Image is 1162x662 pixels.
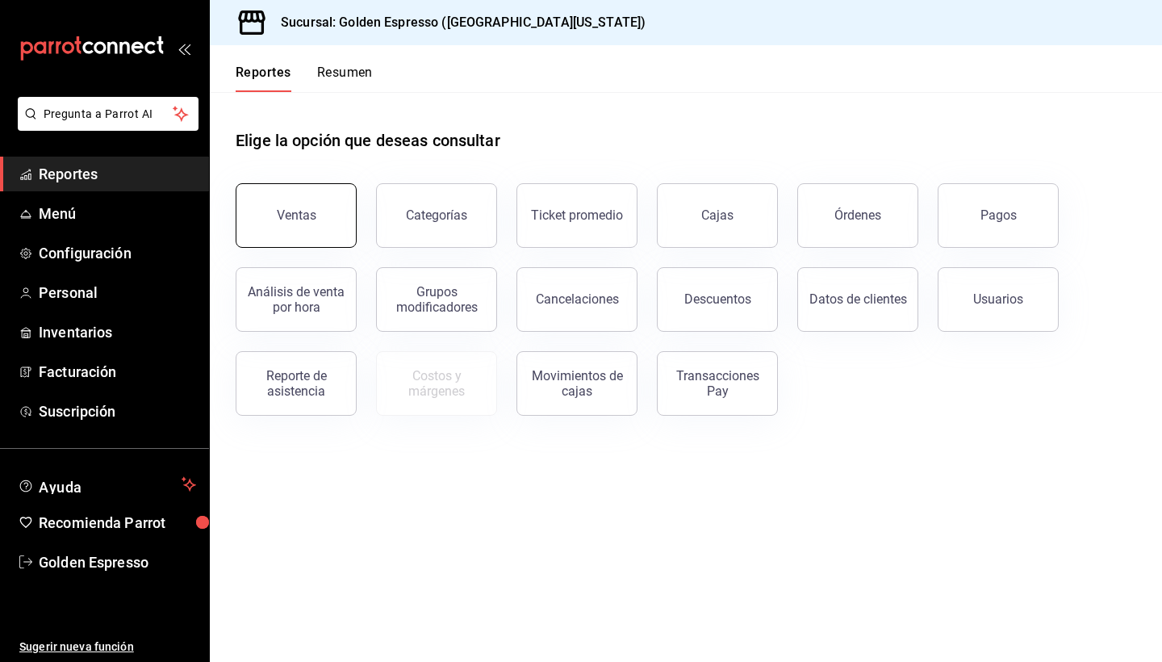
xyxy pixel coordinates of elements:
span: Reportes [39,163,196,185]
span: Ayuda [39,475,175,494]
div: Descuentos [684,291,751,307]
h3: Sucursal: Golden Espresso ([GEOGRAPHIC_DATA][US_STATE]) [268,13,646,32]
span: Menú [39,203,196,224]
div: Pagos [980,207,1017,223]
div: Ticket promedio [531,207,623,223]
div: Ventas [277,207,316,223]
button: Movimientos de cajas [516,351,637,416]
div: Órdenes [834,207,881,223]
button: Ventas [236,183,357,248]
span: Personal [39,282,196,304]
button: Órdenes [797,183,918,248]
h1: Elige la opción que deseas consultar [236,128,500,153]
button: Descuentos [657,267,778,332]
button: Pagos [938,183,1059,248]
div: Transacciones Pay [667,368,767,399]
span: Facturación [39,361,196,383]
div: Reporte de asistencia [246,368,346,399]
div: Datos de clientes [809,291,907,307]
div: Grupos modificadores [387,284,487,315]
div: Análisis de venta por hora [246,284,346,315]
div: navigation tabs [236,65,373,92]
button: Reportes [236,65,291,92]
div: Cancelaciones [536,291,619,307]
button: Análisis de venta por hora [236,267,357,332]
span: Recomienda Parrot [39,512,196,534]
span: Golden Espresso [39,551,196,573]
button: Datos de clientes [797,267,918,332]
div: Costos y márgenes [387,368,487,399]
button: Ticket promedio [516,183,637,248]
div: Usuarios [973,291,1023,307]
button: Grupos modificadores [376,267,497,332]
button: Usuarios [938,267,1059,332]
button: Transacciones Pay [657,351,778,416]
span: Suscripción [39,400,196,422]
button: Resumen [317,65,373,92]
span: Configuración [39,242,196,264]
div: Movimientos de cajas [527,368,627,399]
button: Pregunta a Parrot AI [18,97,199,131]
span: Sugerir nueva función [19,639,196,656]
a: Pregunta a Parrot AI [11,117,199,134]
div: Categorías [406,207,467,223]
button: open_drawer_menu [178,42,190,55]
button: Contrata inventarios para ver este reporte [376,351,497,416]
span: Pregunta a Parrot AI [44,106,173,123]
button: Categorías [376,183,497,248]
a: Cajas [657,183,778,248]
span: Inventarios [39,321,196,343]
div: Cajas [701,206,734,225]
button: Reporte de asistencia [236,351,357,416]
button: Cancelaciones [516,267,637,332]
